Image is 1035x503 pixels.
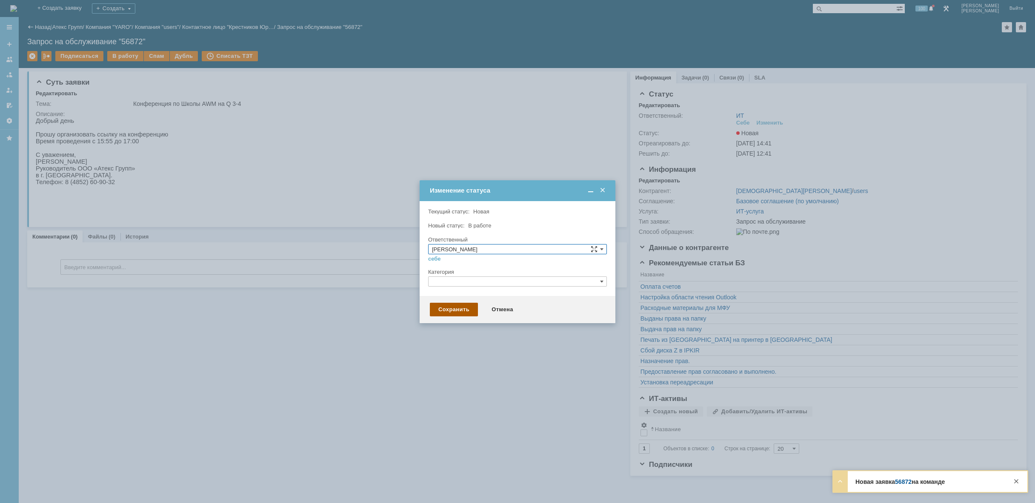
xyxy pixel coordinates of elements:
[428,237,605,242] div: Ответственный
[430,187,607,194] div: Изменение статуса
[1011,476,1021,486] div: Закрыть
[428,208,469,215] label: Текущий статус:
[468,222,491,229] span: В работе
[428,269,605,275] div: Категория
[586,187,595,194] span: Свернуть (Ctrl + M)
[591,246,598,253] span: Сложная форма
[428,256,441,262] a: себе
[598,187,607,194] span: Закрыть
[473,208,489,215] span: Новая
[895,478,912,485] a: 56872
[428,222,465,229] label: Новый статус:
[855,478,945,485] strong: Новая заявка на команде
[835,476,845,486] div: Развернуть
